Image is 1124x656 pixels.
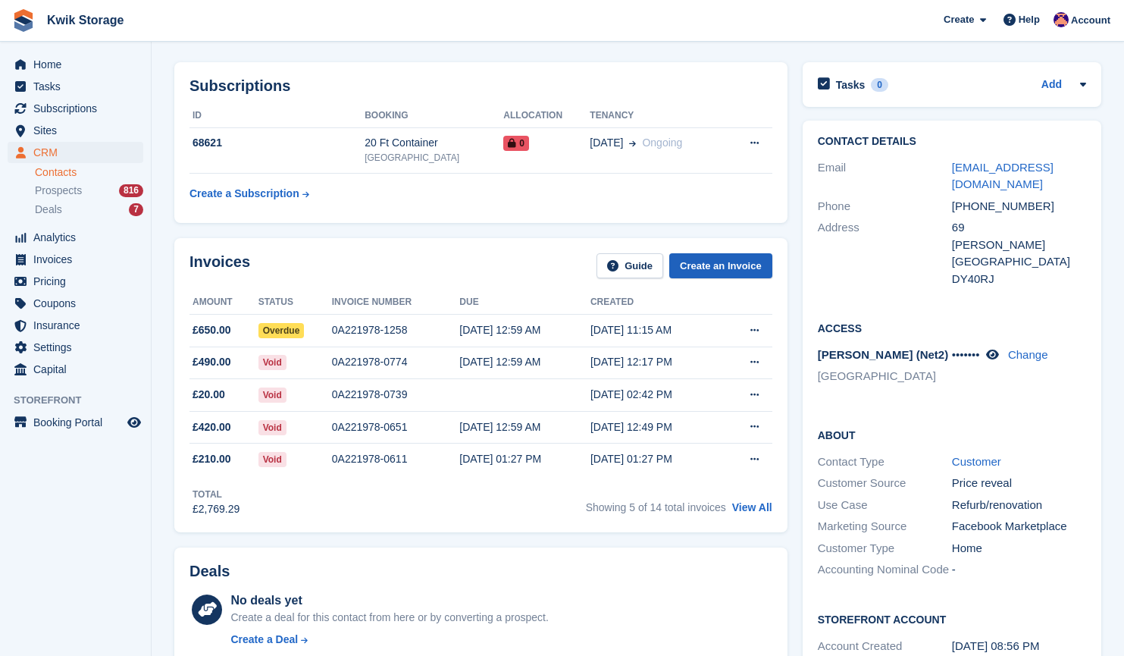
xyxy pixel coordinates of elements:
span: Create [944,12,974,27]
span: Analytics [33,227,124,248]
div: Marketing Source [818,518,952,535]
th: Due [459,290,590,315]
span: Insurance [33,315,124,336]
a: Create a Subscription [189,180,309,208]
span: [PERSON_NAME] (Net2) [818,348,949,361]
a: menu [8,359,143,380]
span: Storefront [14,393,151,408]
a: menu [8,271,143,292]
a: menu [8,142,143,163]
span: Sites [33,120,124,141]
a: menu [8,54,143,75]
div: [PERSON_NAME] [952,237,1086,254]
div: [PHONE_NUMBER] [952,198,1086,215]
th: Amount [189,290,258,315]
div: 69 [952,219,1086,237]
h2: Subscriptions [189,77,772,95]
th: Created [590,290,722,315]
div: 20 Ft Container [365,135,503,151]
span: Void [258,388,286,403]
th: Allocation [503,104,590,128]
a: Create a Deal [230,632,548,648]
span: Coupons [33,293,124,314]
span: Showing 5 of 14 total invoices [586,501,726,513]
span: Help [1019,12,1040,27]
div: 0A221978-0651 [332,419,460,435]
div: Home [952,540,1086,557]
div: [DATE] 11:15 AM [590,322,722,338]
div: [DATE] 01:27 PM [590,451,722,467]
a: menu [8,412,143,433]
span: £210.00 [193,451,231,467]
span: Subscriptions [33,98,124,119]
th: Tenancy [590,104,725,128]
div: Price reveal [952,475,1086,492]
h2: Storefront Account [818,611,1086,626]
div: Customer Source [818,475,952,492]
span: Tasks [33,76,124,97]
div: [DATE] 01:27 PM [459,451,590,467]
div: Account Created [818,638,952,655]
div: 7 [129,203,143,216]
div: [DATE] 12:59 AM [459,322,590,338]
span: £20.00 [193,387,225,403]
span: Void [258,452,286,467]
img: Jade Stanley [1054,12,1069,27]
div: 0A221978-0739 [332,387,460,403]
a: menu [8,293,143,314]
div: Phone [818,198,952,215]
div: Use Case [818,497,952,514]
div: [DATE] 12:49 PM [590,419,722,435]
div: Create a Deal [230,632,298,648]
h2: Access [818,320,1086,335]
div: - [952,561,1086,579]
div: 0A221978-0774 [332,354,460,370]
span: ••••••• [952,348,980,361]
a: View All [732,501,772,513]
a: Change [1008,348,1048,361]
a: menu [8,337,143,358]
h2: Invoices [189,253,250,278]
div: 0A221978-1258 [332,322,460,338]
th: Invoice number [332,290,460,315]
h2: About [818,427,1086,442]
span: [DATE] [590,135,623,151]
span: Void [258,355,286,370]
span: Deals [35,202,62,217]
th: ID [189,104,365,128]
a: menu [8,249,143,270]
th: Booking [365,104,503,128]
span: Settings [33,337,124,358]
div: Refurb/renovation [952,497,1086,514]
h2: Deals [189,563,230,580]
div: Create a deal for this contact from here or by converting a prospect. [230,610,548,626]
h2: Contact Details [818,136,1086,148]
span: Booking Portal [33,412,124,433]
span: Invoices [33,249,124,270]
span: 0 [503,136,529,151]
a: Kwik Storage [41,8,130,33]
div: [DATE] 08:56 PM [952,638,1086,655]
a: Contacts [35,165,143,180]
span: £420.00 [193,419,231,435]
img: stora-icon-8386f47178a22dfd0bd8f6a31ec36ba5ce8667c1dd55bd0f319d3a0aa187defe.svg [12,9,35,32]
div: Create a Subscription [189,186,299,202]
span: Pricing [33,271,124,292]
div: [DATE] 02:42 PM [590,387,722,403]
a: Add [1041,77,1062,94]
span: Void [258,420,286,435]
a: Guide [596,253,663,278]
span: Capital [33,359,124,380]
a: menu [8,120,143,141]
div: 68621 [189,135,365,151]
th: Status [258,290,332,315]
span: £650.00 [193,322,231,338]
a: [EMAIL_ADDRESS][DOMAIN_NAME] [952,161,1054,191]
a: Deals 7 [35,202,143,218]
a: menu [8,227,143,248]
div: Customer Type [818,540,952,557]
div: Accounting Nominal Code [818,561,952,579]
span: CRM [33,142,124,163]
div: Address [818,219,952,287]
a: menu [8,315,143,336]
